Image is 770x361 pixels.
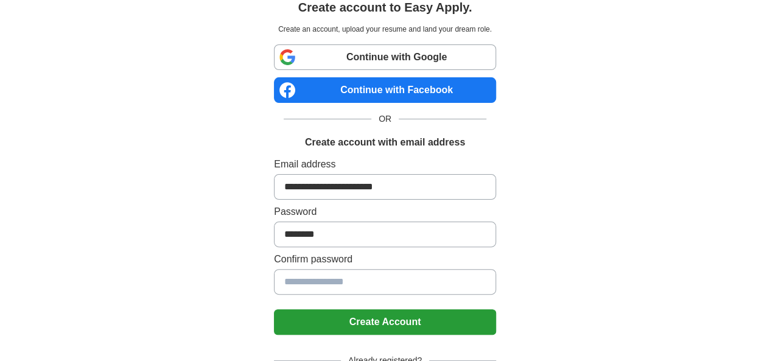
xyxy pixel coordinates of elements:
label: Confirm password [274,252,496,267]
span: OR [371,113,399,125]
label: Password [274,205,496,219]
a: Continue with Google [274,44,496,70]
h1: Create account with email address [305,135,465,150]
label: Email address [274,157,496,172]
a: Continue with Facebook [274,77,496,103]
p: Create an account, upload your resume and land your dream role. [276,24,494,35]
button: Create Account [274,309,496,335]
